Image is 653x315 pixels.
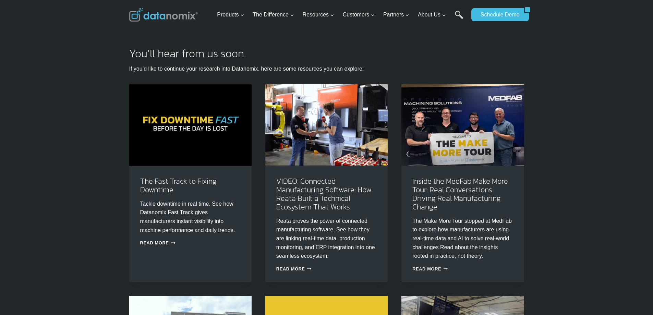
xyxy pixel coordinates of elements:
[217,10,244,19] span: Products
[129,64,524,73] p: If you’d like to continue your research into Datanomix, here are some resources you can explore:
[129,8,198,22] img: Datanomix
[383,10,409,19] span: Partners
[214,4,468,26] nav: Primary Navigation
[129,48,524,59] h2: You’ll hear from us soon.
[140,175,217,195] a: The Fast Track to Fixing Downtime
[303,10,334,19] span: Resources
[265,84,388,166] img: Reata’s Connected Manufacturing Software Ecosystem
[276,175,372,213] a: VIDEO: Connected Manufacturing Software: How Reata Built a Technical Ecosystem That Works
[418,10,446,19] span: About Us
[253,10,294,19] span: The Difference
[140,240,176,245] a: Read More
[455,11,463,26] a: Search
[140,199,241,234] p: Tackle downtime in real time. See how Datanomix Fast Track gives manufacturers instant visibility...
[412,175,508,213] a: Inside the MedFab Make More Tour: Real Conversations Driving Real Manufacturing Change
[343,10,375,19] span: Customers
[276,217,377,261] p: Reata proves the power of connected manufacturing software. See how they are linking real-time da...
[129,84,252,166] img: Tackle downtime in real time. See how Datanomix Fast Track gives manufacturers instant visibility...
[471,8,524,21] a: Schedule Demo
[412,217,513,261] p: The Make More Tour stopped at MedFab to explore how manufacturers are using real-time data and AI...
[412,266,448,271] a: Read More
[276,266,312,271] a: Read More
[401,84,524,166] img: Make More Tour at Medfab - See how AI in Manufacturing is taking the spotlight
